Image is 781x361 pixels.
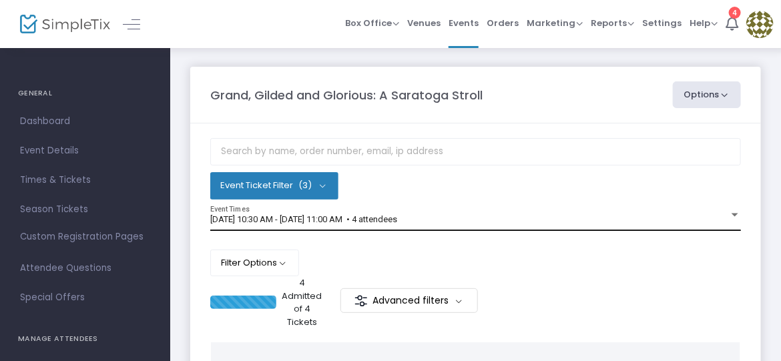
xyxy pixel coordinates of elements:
[487,6,519,40] span: Orders
[20,260,150,277] span: Attendee Questions
[210,250,299,276] button: Filter Options
[354,294,368,308] img: filter
[298,180,312,191] span: (3)
[18,326,152,352] h4: MANAGE ATTENDEES
[591,17,634,29] span: Reports
[673,81,741,108] button: Options
[20,230,144,244] span: Custom Registration Pages
[729,7,741,19] div: 4
[345,17,399,29] span: Box Office
[407,6,441,40] span: Venues
[340,288,479,313] m-button: Advanced filters
[642,6,682,40] span: Settings
[282,276,322,328] p: 4 Admitted of 4 Tickets
[20,201,150,218] span: Season Tickets
[210,214,397,224] span: [DATE] 10:30 AM - [DATE] 11:00 AM • 4 attendees
[210,172,338,199] button: Event Ticket Filter(3)
[20,289,150,306] span: Special Offers
[210,86,483,104] m-panel-title: Grand, Gilded and Glorious: A Saratoga Stroll
[449,6,479,40] span: Events
[690,17,718,29] span: Help
[18,80,152,107] h4: GENERAL
[20,171,150,189] span: Times & Tickets
[527,17,583,29] span: Marketing
[210,138,741,165] input: Search by name, order number, email, ip address
[20,113,150,130] span: Dashboard
[20,142,150,159] span: Event Details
